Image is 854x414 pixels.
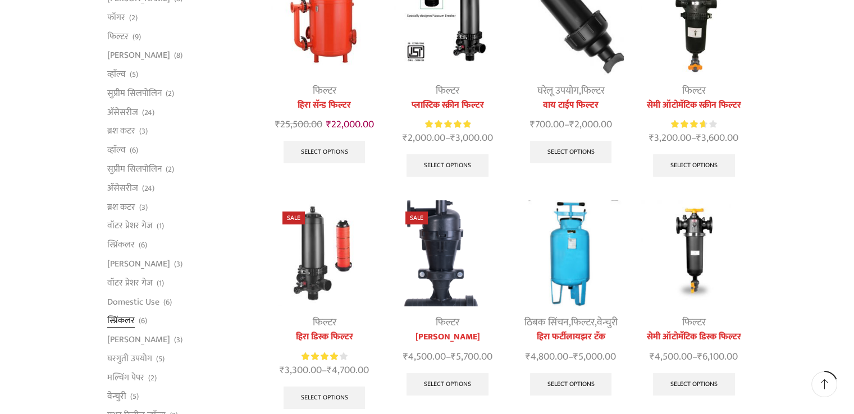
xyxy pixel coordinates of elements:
a: Select options for “हिरा डिस्क फिल्टर” [284,387,366,409]
span: (8) [174,50,182,61]
a: फिल्टर [107,27,129,46]
a: प्लास्टिक स्क्रीन फिल्टर [394,99,500,112]
span: Rated out of 5 [425,118,471,130]
span: Rated out of 5 [671,118,704,130]
span: (2) [166,88,174,99]
span: ₹ [649,130,654,146]
img: Heera Fertilizer Tank [518,200,624,306]
a: ब्रश कटर [107,122,135,141]
bdi: 2,000.00 [403,130,445,146]
a: स्प्रिंकलर [107,236,135,255]
span: (24) [142,183,154,194]
span: ₹ [697,348,702,365]
span: ₹ [326,116,331,133]
a: सेमी ऑटोमॅटिक स्क्रीन फिल्टर [641,99,747,112]
span: (2) [166,164,174,175]
a: वॉटर प्रेशर गेज [107,273,153,292]
span: (3) [174,334,182,346]
bdi: 22,000.00 [326,116,374,133]
a: वाय टाईप फिल्टर [518,99,624,112]
span: – [518,117,624,132]
bdi: 3,200.00 [649,130,691,146]
a: ठिबक सिंचन [524,314,568,331]
img: हिरा डिस्क फिल्टर [271,200,377,306]
span: Sale [282,211,305,224]
a: फॉगर [107,8,125,27]
a: फिल्टर [313,82,336,99]
a: Select options for “हिरा सॅन्ड फिल्टर” [284,141,366,163]
img: शंकु फ़िल्टर [394,200,500,306]
span: – [271,363,377,378]
a: हिरा फर्टीलायझर टँक [518,330,624,344]
bdi: 6,100.00 [697,348,738,365]
span: (5) [130,69,138,80]
span: ₹ [526,348,531,365]
bdi: 3,300.00 [280,362,322,379]
a: घरगुती उपयोग [107,349,152,368]
span: (6) [163,297,172,308]
a: हिरा सॅन्ड फिल्टर [271,99,377,112]
a: फिल्टर [581,82,604,99]
span: (6) [139,240,147,251]
span: (9) [133,31,141,43]
a: वेन्चुरी [596,314,617,331]
a: फिल्टर [313,314,336,331]
span: (6) [130,145,138,156]
span: ₹ [450,130,455,146]
a: सेमी ऑटोमॅॅटिक डिस्क फिल्टर [641,330,747,344]
span: (24) [142,107,154,118]
a: सुप्रीम सिलपोलिन [107,84,162,103]
span: (1) [157,220,164,232]
div: , , [518,315,624,330]
span: (3) [174,259,182,270]
bdi: 4,800.00 [526,348,568,365]
span: ₹ [529,116,535,133]
span: – [518,349,624,365]
a: [PERSON_NAME] [107,254,170,273]
a: फिल्टर [682,314,706,331]
span: ₹ [280,362,285,379]
bdi: 4,700.00 [327,362,369,379]
span: – [641,349,747,365]
span: (2) [148,372,157,384]
span: – [641,131,747,146]
a: अ‍ॅसेसरीज [107,103,138,122]
bdi: 2,000.00 [569,116,611,133]
a: सुप्रीम सिलपोलिन [107,160,162,179]
div: Rated 3.67 out of 5 [671,118,716,130]
bdi: 3,000.00 [450,130,493,146]
a: वेन्चुरी [107,387,126,406]
img: Semi Auto Matic Disc Filter [641,200,747,306]
a: व्हाॅल्व [107,141,126,160]
span: Sale [405,211,428,224]
span: (5) [130,391,139,402]
span: ₹ [696,130,701,146]
span: (3) [139,126,148,137]
a: घरेलू उपयोग [537,82,578,99]
div: Rated 4.00 out of 5 [302,351,347,362]
a: Select options for “प्लास्टिक स्क्रीन फिल्टर” [407,154,488,177]
span: Rated out of 5 [302,351,338,362]
a: वॉटर प्रेशर गेज [107,217,153,236]
a: फिल्टर [436,314,459,331]
bdi: 25,500.00 [275,116,322,133]
a: ब्रश कटर [107,197,135,217]
bdi: 4,500.00 [650,348,692,365]
span: ₹ [650,348,655,365]
span: – [394,349,500,365]
span: – [394,131,500,146]
span: ₹ [569,116,574,133]
span: ₹ [451,348,456,365]
a: फिल्टर [570,314,594,331]
bdi: 5,700.00 [451,348,492,365]
bdi: 4,500.00 [403,348,446,365]
span: ₹ [403,348,408,365]
a: स्प्रिंकलर [107,311,135,330]
span: (5) [156,353,165,365]
a: व्हाॅल्व [107,65,126,84]
a: Select options for “सेमी ऑटोमॅॅटिक डिस्क फिल्टर” [653,373,735,395]
div: Rated 5.00 out of 5 [425,118,471,130]
a: Select options for “सेमी ऑटोमॅटिक स्क्रीन फिल्टर” [653,154,735,177]
div: , [518,84,624,99]
a: अ‍ॅसेसरीज [107,178,138,197]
